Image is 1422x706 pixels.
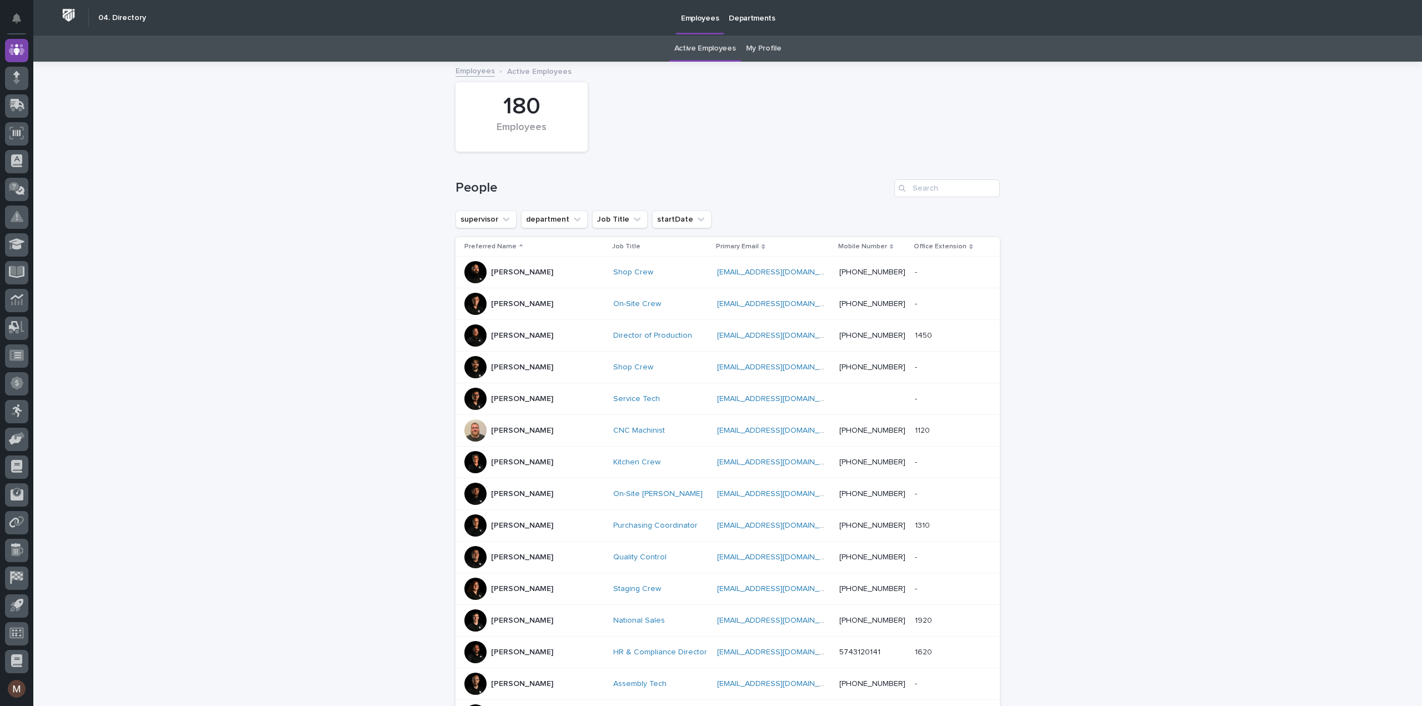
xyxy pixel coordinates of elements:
[613,458,660,467] a: Kitchen Crew
[613,584,661,594] a: Staging Crew
[717,300,843,308] a: [EMAIL_ADDRESS][DOMAIN_NAME]
[717,585,843,593] a: [EMAIL_ADDRESS][DOMAIN_NAME]
[839,585,905,593] a: [PHONE_NUMBER]
[915,455,919,467] p: -
[613,394,660,404] a: Service Tech
[915,487,919,499] p: -
[5,677,28,700] button: users-avatar
[613,363,653,372] a: Shop Crew
[839,553,905,561] a: [PHONE_NUMBER]
[455,352,1000,383] tr: [PERSON_NAME]Shop Crew [EMAIL_ADDRESS][DOMAIN_NAME] [PHONE_NUMBER]--
[455,573,1000,605] tr: [PERSON_NAME]Staging Crew [EMAIL_ADDRESS][DOMAIN_NAME] [PHONE_NUMBER]--
[915,297,919,309] p: -
[839,268,905,276] a: [PHONE_NUMBER]
[491,616,553,625] p: [PERSON_NAME]
[839,300,905,308] a: [PHONE_NUMBER]
[491,268,553,277] p: [PERSON_NAME]
[717,680,843,688] a: [EMAIL_ADDRESS][DOMAIN_NAME]
[455,383,1000,415] tr: [PERSON_NAME]Service Tech [EMAIL_ADDRESS][DOMAIN_NAME] --
[839,363,905,371] a: [PHONE_NUMBER]
[455,211,517,228] button: supervisor
[717,427,843,434] a: [EMAIL_ADDRESS][DOMAIN_NAME]
[838,241,887,253] p: Mobile Number
[613,426,665,435] a: CNC Machinist
[613,489,703,499] a: On-Site [PERSON_NAME]
[613,616,665,625] a: National Sales
[58,5,79,26] img: Workspace Logo
[716,241,759,253] p: Primary Email
[14,13,28,31] div: Notifications
[613,521,698,530] a: Purchasing Coordinator
[915,266,919,277] p: -
[455,510,1000,542] tr: [PERSON_NAME]Purchasing Coordinator [EMAIL_ADDRESS][DOMAIN_NAME] [PHONE_NUMBER]13101310
[455,542,1000,573] tr: [PERSON_NAME]Quality Control [EMAIL_ADDRESS][DOMAIN_NAME] [PHONE_NUMBER]--
[491,584,553,594] p: [PERSON_NAME]
[491,363,553,372] p: [PERSON_NAME]
[455,180,890,196] h1: People
[612,241,640,253] p: Job Title
[455,668,1000,700] tr: [PERSON_NAME]Assembly Tech [EMAIL_ADDRESS][DOMAIN_NAME] [PHONE_NUMBER]--
[521,211,588,228] button: department
[455,415,1000,447] tr: [PERSON_NAME]CNC Machinist [EMAIL_ADDRESS][DOMAIN_NAME] [PHONE_NUMBER]11201120
[894,179,1000,197] input: Search
[491,331,553,341] p: [PERSON_NAME]
[613,331,692,341] a: Director of Production
[839,648,880,656] a: 5743120141
[464,241,517,253] p: Preferred Name
[839,490,905,498] a: [PHONE_NUMBER]
[717,363,843,371] a: [EMAIL_ADDRESS][DOMAIN_NAME]
[915,424,932,435] p: 1120
[915,392,919,404] p: -
[613,299,661,309] a: On-Site Crew
[915,329,934,341] p: 1450
[839,332,905,339] a: [PHONE_NUMBER]
[746,36,782,62] a: My Profile
[915,614,934,625] p: 1920
[491,521,553,530] p: [PERSON_NAME]
[717,553,843,561] a: [EMAIL_ADDRESS][DOMAIN_NAME]
[839,522,905,529] a: [PHONE_NUMBER]
[455,637,1000,668] tr: [PERSON_NAME]HR & Compliance Director [EMAIL_ADDRESS][DOMAIN_NAME] 574312014116201620
[839,427,905,434] a: [PHONE_NUMBER]
[915,550,919,562] p: -
[98,13,146,23] h2: 04. Directory
[455,288,1000,320] tr: [PERSON_NAME]On-Site Crew [EMAIL_ADDRESS][DOMAIN_NAME] [PHONE_NUMBER]--
[717,458,843,466] a: [EMAIL_ADDRESS][DOMAIN_NAME]
[839,458,905,466] a: [PHONE_NUMBER]
[717,648,843,656] a: [EMAIL_ADDRESS][DOMAIN_NAME]
[717,332,843,339] a: [EMAIL_ADDRESS][DOMAIN_NAME]
[455,478,1000,510] tr: [PERSON_NAME]On-Site [PERSON_NAME] [EMAIL_ADDRESS][DOMAIN_NAME] [PHONE_NUMBER]--
[717,490,843,498] a: [EMAIL_ADDRESS][DOMAIN_NAME]
[915,677,919,689] p: -
[507,64,572,77] p: Active Employees
[717,268,843,276] a: [EMAIL_ADDRESS][DOMAIN_NAME]
[717,522,843,529] a: [EMAIL_ADDRESS][DOMAIN_NAME]
[474,93,569,121] div: 180
[915,360,919,372] p: -
[915,582,919,594] p: -
[717,395,843,403] a: [EMAIL_ADDRESS][DOMAIN_NAME]
[455,64,495,77] a: Employees
[914,241,967,253] p: Office Extension
[717,617,843,624] a: [EMAIL_ADDRESS][DOMAIN_NAME]
[455,605,1000,637] tr: [PERSON_NAME]National Sales [EMAIL_ADDRESS][DOMAIN_NAME] [PHONE_NUMBER]19201920
[915,519,932,530] p: 1310
[491,426,553,435] p: [PERSON_NAME]
[455,257,1000,288] tr: [PERSON_NAME]Shop Crew [EMAIL_ADDRESS][DOMAIN_NAME] [PHONE_NUMBER]--
[652,211,712,228] button: startDate
[592,211,648,228] button: Job Title
[491,553,553,562] p: [PERSON_NAME]
[613,679,667,689] a: Assembly Tech
[915,645,934,657] p: 1620
[491,679,553,689] p: [PERSON_NAME]
[839,617,905,624] a: [PHONE_NUMBER]
[839,680,905,688] a: [PHONE_NUMBER]
[455,320,1000,352] tr: [PERSON_NAME]Director of Production [EMAIL_ADDRESS][DOMAIN_NAME] [PHONE_NUMBER]14501450
[491,458,553,467] p: [PERSON_NAME]
[455,447,1000,478] tr: [PERSON_NAME]Kitchen Crew [EMAIL_ADDRESS][DOMAIN_NAME] [PHONE_NUMBER]--
[613,268,653,277] a: Shop Crew
[491,489,553,499] p: [PERSON_NAME]
[491,394,553,404] p: [PERSON_NAME]
[613,648,707,657] a: HR & Compliance Director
